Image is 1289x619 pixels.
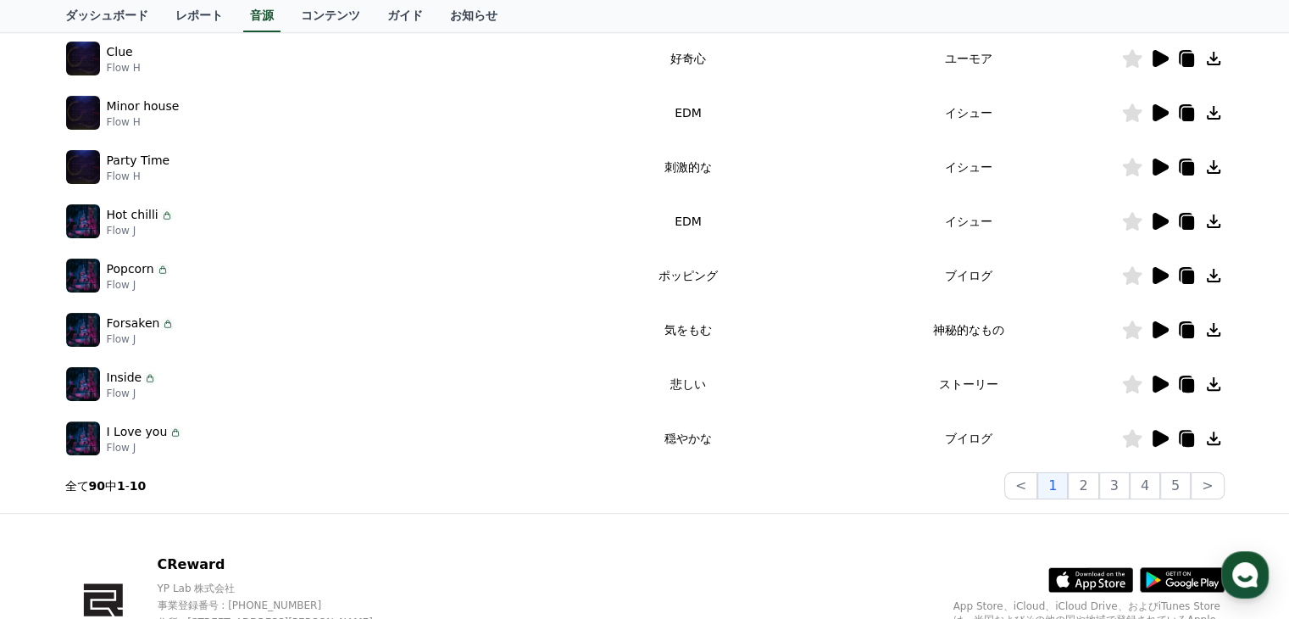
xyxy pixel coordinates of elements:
[816,248,1121,303] td: ブイログ
[66,96,100,130] img: music
[66,42,100,75] img: music
[816,357,1121,411] td: ストーリー
[107,423,168,441] p: I Love you
[219,478,325,521] a: Settings
[816,194,1121,248] td: イシュー
[43,504,73,517] span: Home
[89,479,105,493] strong: 90
[66,204,100,238] img: music
[107,315,160,332] p: Forsaken
[1068,472,1098,499] button: 2
[107,170,170,183] p: Flow H
[107,115,180,129] p: Flow H
[560,31,815,86] td: 好奇心
[107,206,158,224] p: Hot chilli
[1191,472,1224,499] button: >
[66,421,100,455] img: music
[560,194,815,248] td: EDM
[1130,472,1160,499] button: 4
[816,31,1121,86] td: ユーモア
[66,150,100,184] img: music
[107,224,174,237] p: Flow J
[66,259,100,293] img: music
[107,98,180,115] p: Minor house
[560,411,815,466] td: 穏やかな
[5,478,112,521] a: Home
[107,260,154,278] p: Popcorn
[66,367,100,401] img: music
[107,441,183,454] p: Flow J
[157,582,402,595] p: YP Lab 株式会社
[107,278,169,292] p: Flow J
[1160,472,1191,499] button: 5
[65,477,147,494] p: 全て 中 -
[107,332,175,346] p: Flow J
[107,43,133,61] p: Clue
[157,555,402,575] p: CReward
[107,61,141,75] p: Flow H
[130,479,146,493] strong: 10
[816,303,1121,357] td: 神秘的なもの
[816,411,1121,466] td: ブイログ
[157,599,402,612] p: 事業登録番号 : [PHONE_NUMBER]
[141,505,191,518] span: Messages
[66,313,100,347] img: music
[117,479,125,493] strong: 1
[107,387,158,400] p: Flow J
[560,248,815,303] td: ポッピング
[107,369,142,387] p: Inside
[816,140,1121,194] td: イシュー
[560,86,815,140] td: EDM
[560,140,815,194] td: 刺激的な
[816,86,1121,140] td: イシュー
[107,152,170,170] p: Party Time
[112,478,219,521] a: Messages
[560,357,815,411] td: 悲しい
[1099,472,1130,499] button: 3
[560,303,815,357] td: 気をもむ
[1004,472,1037,499] button: <
[251,504,292,517] span: Settings
[1037,472,1068,499] button: 1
